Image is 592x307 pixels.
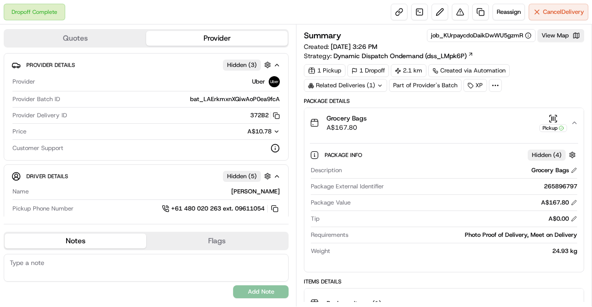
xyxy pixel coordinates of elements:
[146,31,288,46] button: Provider
[531,166,577,175] div: Grocery Bags
[252,78,265,86] span: Uber
[493,4,525,20] button: Reassign
[304,51,474,60] div: Strategy:
[269,76,280,87] img: uber-new-logo.jpeg
[304,97,584,105] div: Package Details
[537,29,584,42] button: View Map
[12,144,63,152] span: Customer Support
[428,64,510,77] a: Created via Automation
[549,215,577,223] div: A$0.00
[12,57,281,72] button: Provider DetailsHidden (3)
[311,166,342,175] span: Description
[543,8,584,16] span: Cancel Delivery
[146,234,288,248] button: Flags
[26,61,75,69] span: Provider Details
[325,151,364,159] span: Package Info
[227,172,257,181] span: Hidden ( 5 )
[304,64,345,77] div: 1 Pickup
[5,234,146,248] button: Notes
[333,51,467,60] span: Dynamic Dispatch Ondemand (dss_LMpk6P)
[223,59,273,71] button: Hidden (3)
[26,173,68,180] span: Driver Details
[171,205,265,213] span: +61 480 020 263 ext. 09611054
[391,64,426,77] div: 2.1 km
[539,114,567,132] button: Pickup
[532,151,561,159] span: Hidden ( 4 )
[304,108,584,138] button: Grocery BagsA$167.80Pickup
[250,111,280,120] button: 372B2
[190,95,280,103] span: bat_LAErkmxnXQiwAoP0ea9fcA
[12,95,60,103] span: Provider Batch ID
[541,199,577,207] div: A$167.80
[247,127,271,135] span: A$10.78
[311,215,320,223] span: Tip
[528,149,578,161] button: Hidden (4)
[327,123,367,132] span: A$167.80
[304,278,584,285] div: Items Details
[162,204,280,214] a: +61 480 020 263 ext. 09611054
[333,51,474,60] a: Dynamic Dispatch Ondemand (dss_LMpk6P)
[327,114,367,123] span: Grocery Bags
[311,247,330,255] span: Weight
[497,8,521,16] span: Reassign
[12,205,74,213] span: Pickup Phone Number
[311,199,351,207] span: Package Value
[12,127,26,136] span: Price
[12,187,29,196] span: Name
[12,169,281,184] button: Driver DetailsHidden (5)
[388,182,577,191] div: 265896797
[304,42,377,51] span: Created:
[304,31,341,40] h3: Summary
[12,111,67,120] span: Provider Delivery ID
[12,78,35,86] span: Provider
[227,61,257,69] span: Hidden ( 3 )
[304,138,584,272] div: Grocery BagsA$167.80Pickup
[463,79,487,92] div: XP
[331,42,377,51] span: [DATE] 3:26 PM
[539,124,567,132] div: Pickup
[334,247,577,255] div: 24.93 kg
[223,170,273,182] button: Hidden (5)
[347,64,389,77] div: 1 Dropoff
[352,231,577,239] div: Photo Proof of Delivery, Meet on Delivery
[529,4,588,20] button: CancelDelivery
[311,231,348,239] span: Requirements
[32,187,280,196] div: [PERSON_NAME]
[5,31,146,46] button: Quotes
[304,79,387,92] div: Related Deliveries (1)
[311,182,384,191] span: Package External Identifier
[198,127,280,136] button: A$10.78
[431,31,531,40] button: job_KUrpaycdoDaikDwWU5gzmR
